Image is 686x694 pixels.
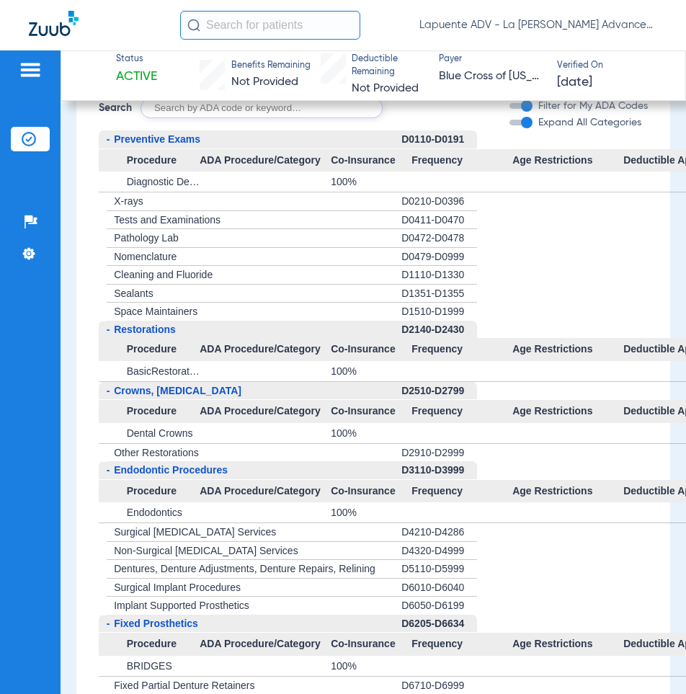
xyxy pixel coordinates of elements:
[114,464,228,476] span: Endodontic Procedures
[114,447,199,458] span: Other Restorations
[200,400,331,423] span: ADA Procedure/Category
[401,285,477,303] div: D1351-D1355
[114,680,254,691] span: Fixed Partial Denture Retainers
[99,338,200,361] span: Procedure
[331,361,411,381] div: 100%
[114,269,213,280] span: Cleaning and Fluoride
[180,11,360,40] input: Search for patients
[141,98,383,118] input: Search by ADA code or keyword…
[107,133,110,145] span: -
[411,633,512,656] span: Frequency
[107,324,110,335] span: -
[331,480,411,503] span: Co-Insurance
[419,18,657,32] span: Lapuente ADV - La [PERSON_NAME] Advanced Dentistry
[401,461,477,480] div: D3110-D3999
[401,211,477,230] div: D0411-D0470
[331,633,411,656] span: Co-Insurance
[512,149,623,172] span: Age Restrictions
[114,288,153,299] span: Sealants
[200,149,331,172] span: ADA Procedure/Category
[114,618,198,629] span: Fixed Prosthetics
[614,625,686,694] iframe: Chat Widget
[127,427,193,439] span: Dental Crowns
[114,582,241,593] span: Surgical Implant Procedures
[187,19,200,32] img: Search Icon
[99,149,200,172] span: Procedure
[116,68,157,86] span: Active
[401,303,477,321] div: D1510-D1999
[331,502,411,522] div: 100%
[401,560,477,579] div: D5110-D5999
[200,338,331,361] span: ADA Procedure/Category
[200,633,331,656] span: ADA Procedure/Category
[114,306,197,317] span: Space Maintainers
[512,338,623,361] span: Age Restrictions
[538,117,641,128] span: Expand All Categories
[401,523,477,542] div: D4210-D4286
[114,195,143,207] span: X-rays
[29,11,79,36] img: Zuub Logo
[107,464,110,476] span: -
[127,660,172,672] span: BRIDGES
[512,633,623,656] span: Age Restrictions
[331,172,411,192] div: 100%
[99,633,200,656] span: Procedure
[331,400,411,423] span: Co-Insurance
[231,60,311,73] span: Benefits Remaining
[401,266,477,285] div: D1110-D1330
[114,214,220,226] span: Tests and Examinations
[352,53,426,79] span: Deductible Remaining
[401,597,477,615] div: D6050-D6199
[439,68,545,86] span: Blue Cross of [US_STATE] - Anthem
[114,251,177,262] span: Nomenclature
[401,192,477,211] div: D0210-D0396
[557,74,592,92] span: [DATE]
[114,385,241,396] span: Crowns, [MEDICAL_DATA]
[99,480,200,503] span: Procedure
[411,480,512,503] span: Frequency
[127,176,206,187] span: Diagnostic Dental
[331,656,411,676] div: 100%
[331,423,411,443] div: 100%
[200,480,331,503] span: ADA Procedure/Category
[19,61,42,79] img: hamburger-icon
[127,507,182,518] span: Endodontics
[512,480,623,503] span: Age Restrictions
[114,600,249,611] span: Implant Supported Prosthetics
[401,382,477,401] div: D2510-D2799
[401,444,477,462] div: D2910-D2999
[331,338,411,361] span: Co-Insurance
[331,149,411,172] span: Co-Insurance
[512,400,623,423] span: Age Restrictions
[401,542,477,561] div: D4320-D4999
[352,83,419,94] span: Not Provided
[107,385,110,396] span: -
[411,400,512,423] span: Frequency
[114,563,375,574] span: Dentures, Denture Adjustments, Denture Repairs, Relining
[535,99,648,114] label: Filter for My ADA Codes
[401,229,477,248] div: D0472-D0478
[401,321,477,339] div: D2140-D2430
[439,53,545,66] span: Payer
[116,53,157,66] span: Status
[114,133,200,145] span: Preventive Exams
[107,618,110,629] span: -
[127,365,202,377] span: BasicRestorative
[114,324,176,335] span: Restorations
[114,545,298,556] span: Non-Surgical [MEDICAL_DATA] Services
[99,400,200,423] span: Procedure
[557,60,663,73] span: Verified On
[401,248,477,267] div: D0479-D0999
[231,76,298,88] span: Not Provided
[114,232,179,244] span: Pathology Lab
[411,149,512,172] span: Frequency
[401,615,477,633] div: D6205-D6634
[401,579,477,597] div: D6010-D6040
[99,101,132,115] span: Search
[401,130,477,149] div: D0110-D0191
[114,526,276,538] span: Surgical [MEDICAL_DATA] Services
[411,338,512,361] span: Frequency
